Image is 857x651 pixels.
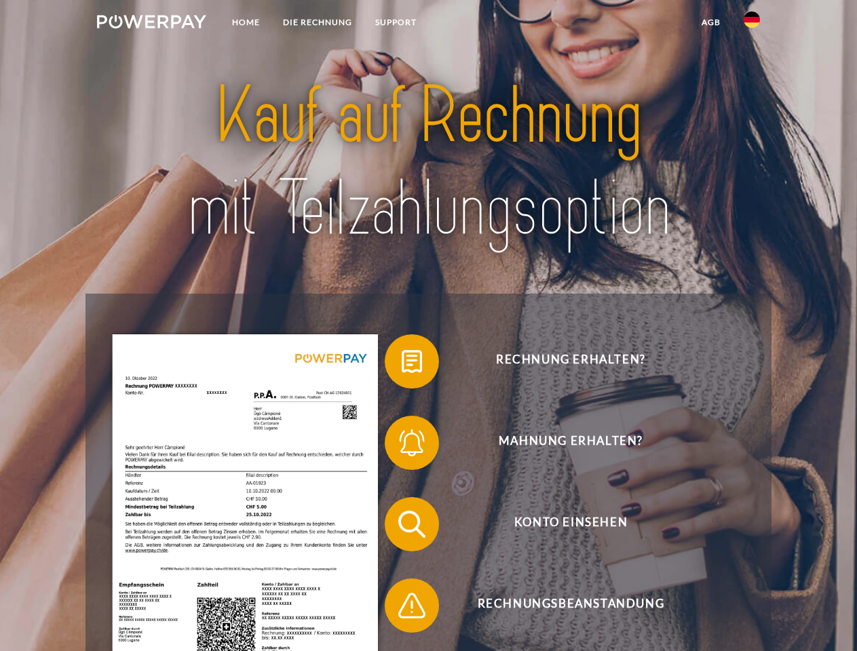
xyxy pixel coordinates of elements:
a: SUPPORT [364,10,428,35]
button: Rechnungsbeanstandung [385,578,738,633]
a: agb [690,10,732,35]
img: de [744,12,760,28]
img: qb_bell.svg [395,426,429,460]
button: Rechnung erhalten? [385,334,738,389]
img: qb_bill.svg [395,344,429,378]
span: Rechnung erhalten? [404,334,737,389]
img: qb_search.svg [395,507,429,541]
a: DIE RECHNUNG [271,10,364,35]
button: Konto einsehen [385,497,738,551]
span: Konto einsehen [404,497,737,551]
span: Mahnung erhalten? [404,416,737,470]
img: title-powerpay_de.svg [130,65,727,260]
img: logo-powerpay-white.svg [97,15,206,28]
img: qb_warning.svg [395,589,429,623]
a: Home [221,10,271,35]
button: Mahnung erhalten? [385,416,738,470]
span: Rechnungsbeanstandung [404,578,737,633]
